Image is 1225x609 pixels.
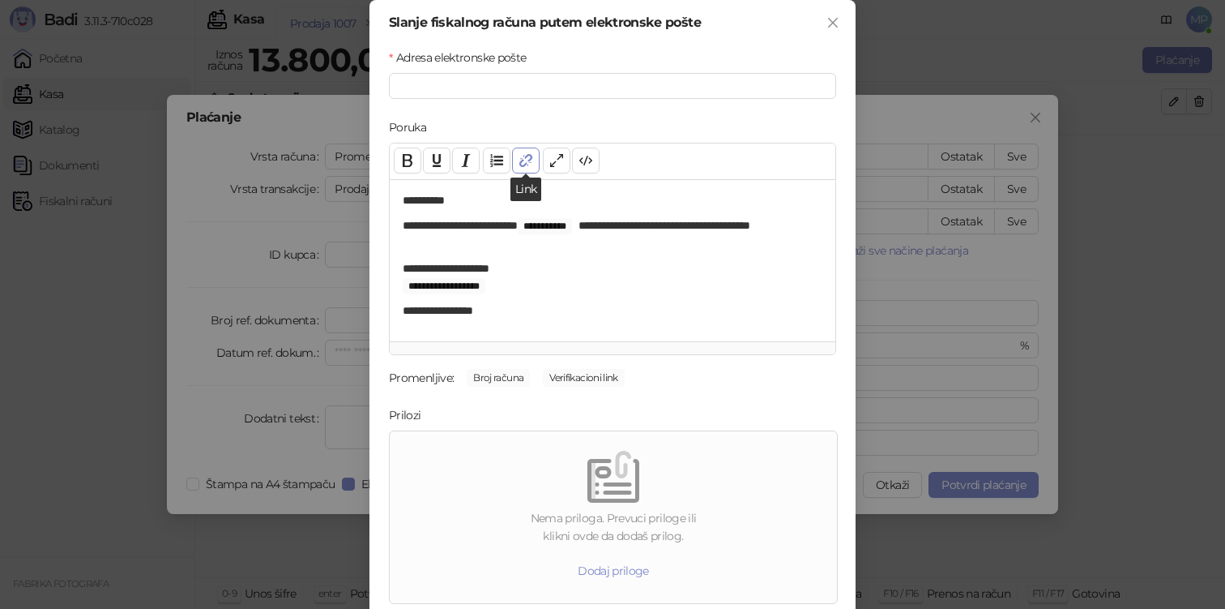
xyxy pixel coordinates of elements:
input: Adresa elektronske pošte [389,73,836,99]
div: Nema priloga. Prevuci priloge ili klikni ovde da dodaš prilog. [396,509,830,545]
button: Close [820,10,846,36]
button: Bold [394,148,421,174]
button: Dodaj priloge [565,558,662,584]
label: Prilozi [389,406,431,424]
span: emptyNema priloga. Prevuci priloge iliklikni ovde da dodaš prilog.Dodaj priloge [396,438,830,597]
button: Code view [572,148,600,174]
button: Link [512,148,540,174]
label: Adresa elektronske pošte [389,49,536,66]
span: Broj računa [467,369,530,387]
button: Italic [452,148,480,174]
div: Promenljive: [389,369,454,387]
label: Poruka [389,118,437,136]
img: empty [587,451,639,503]
span: Zatvori [820,16,846,29]
button: Full screen [543,148,570,174]
span: close [826,16,839,29]
button: List [483,148,510,174]
button: Underline [423,148,450,174]
div: Slanje fiskalnog računa putem elektronske pošte [389,16,836,29]
span: Verifikacioni link [543,369,624,387]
